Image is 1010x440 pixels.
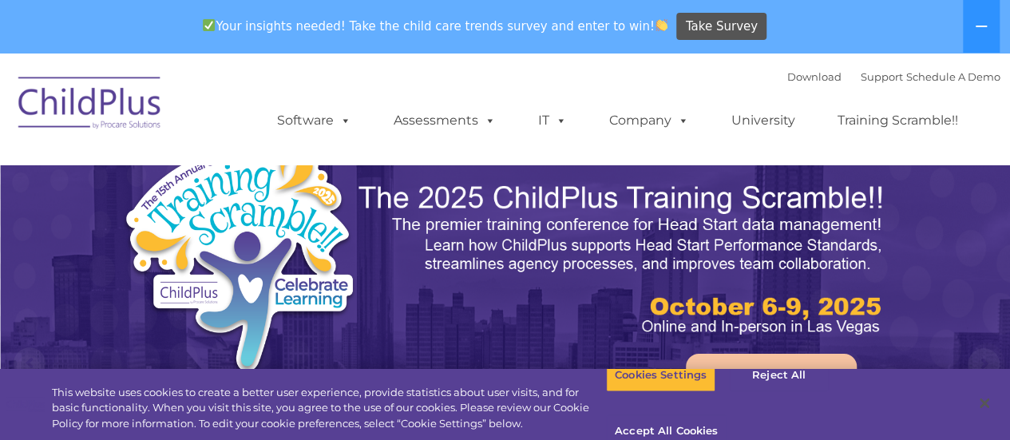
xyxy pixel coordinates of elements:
span: Your insights needed! Take the child care trends survey and enter to win! [196,10,675,42]
button: Reject All [729,359,829,392]
a: Take Survey [676,13,766,41]
a: University [715,105,811,137]
div: This website uses cookies to create a better user experience, provide statistics about user visit... [52,385,606,432]
font: | [787,70,1000,83]
a: IT [522,105,583,137]
span: Last name [222,105,271,117]
span: Phone number [222,171,290,183]
button: Cookies Settings [606,359,715,392]
a: Support [861,70,903,83]
a: Software [261,105,367,137]
a: Training Scramble!! [822,105,974,137]
img: 👏 [656,19,667,31]
a: Assessments [378,105,512,137]
a: Schedule A Demo [906,70,1000,83]
span: Take Survey [686,13,758,41]
a: Download [787,70,842,83]
a: Learn More [686,354,857,398]
img: ChildPlus by Procare Solutions [10,65,170,145]
a: Company [593,105,705,137]
button: Close [967,386,1002,421]
img: ✅ [203,19,215,31]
